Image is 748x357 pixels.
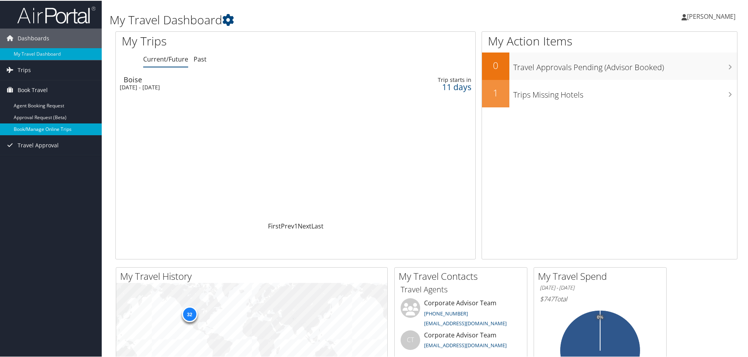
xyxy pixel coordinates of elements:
img: airportal-logo.png [17,5,95,24]
a: Next [298,221,311,230]
h2: 1 [482,85,509,99]
div: Boise [124,75,350,82]
a: 1 [294,221,298,230]
h6: [DATE] - [DATE] [540,283,660,291]
div: CT [401,330,420,349]
div: 11 days [393,83,471,90]
div: 32 [182,306,197,321]
h2: My Travel History [120,269,387,282]
span: Travel Approval [18,135,59,154]
a: [PERSON_NAME] [681,4,743,27]
li: Corporate Advisor Team [397,330,525,355]
h2: My Travel Contacts [399,269,527,282]
span: $747 [540,294,554,303]
tspan: 0% [597,314,603,319]
h2: 0 [482,58,509,71]
a: Last [311,221,324,230]
h3: Travel Approvals Pending (Advisor Booked) [513,57,737,72]
a: [EMAIL_ADDRESS][DOMAIN_NAME] [424,319,507,326]
a: [PHONE_NUMBER] [424,309,468,316]
span: Dashboards [18,28,49,47]
span: Trips [18,60,31,79]
span: Book Travel [18,80,48,99]
a: 0Travel Approvals Pending (Advisor Booked) [482,52,737,79]
a: 1Trips Missing Hotels [482,79,737,107]
h2: My Travel Spend [538,269,666,282]
div: Trip starts in [393,76,471,83]
span: [PERSON_NAME] [687,11,735,20]
h1: My Action Items [482,32,737,49]
a: [EMAIL_ADDRESS][DOMAIN_NAME] [424,341,507,348]
a: First [268,221,281,230]
h3: Travel Agents [401,283,521,294]
a: Current/Future [143,54,188,63]
li: Corporate Advisor Team [397,297,525,330]
div: [DATE] - [DATE] [120,83,346,90]
h6: Total [540,294,660,303]
h1: My Trips [122,32,320,49]
a: Past [194,54,207,63]
h1: My Travel Dashboard [110,11,532,27]
h3: Trips Missing Hotels [513,85,737,100]
a: Prev [281,221,294,230]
